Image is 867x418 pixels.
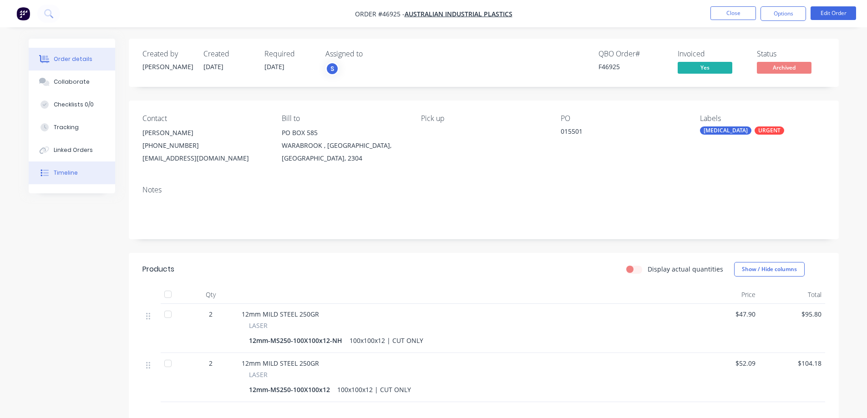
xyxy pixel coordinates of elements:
[282,114,406,123] div: Bill to
[697,309,755,319] span: $47.90
[249,321,268,330] span: LASER
[29,93,115,116] button: Checklists 0/0
[54,169,78,177] div: Timeline
[209,309,213,319] span: 2
[16,7,30,20] img: Factory
[648,264,723,274] label: Display actual quantities
[54,146,93,154] div: Linked Orders
[763,358,821,368] span: $104.18
[561,126,674,139] div: 015501
[264,50,314,58] div: Required
[282,139,406,165] div: WARABROOK , [GEOGRAPHIC_DATA], [GEOGRAPHIC_DATA], 2304
[282,126,406,139] div: PO BOX 585
[334,383,415,396] div: 100x100x12 | CUT ONLY
[29,71,115,93] button: Collaborate
[405,10,512,18] a: AUSTRALIAN INDUSTRIAL PLASTICS
[755,126,784,135] div: URGENT
[282,126,406,165] div: PO BOX 585WARABROOK , [GEOGRAPHIC_DATA], [GEOGRAPHIC_DATA], 2304
[54,101,94,109] div: Checklists 0/0
[54,55,92,63] div: Order details
[325,62,339,76] button: S
[142,152,267,165] div: [EMAIL_ADDRESS][DOMAIN_NAME]
[249,334,346,347] div: 12mm-MS250-100X100x12-NH
[29,116,115,139] button: Tracking
[142,186,825,194] div: Notes
[29,161,115,184] button: Timeline
[242,310,319,318] span: 12mm MILD STEEL 250GR
[249,370,268,379] span: LASER
[142,264,174,275] div: Products
[355,10,405,18] span: Order #46925 -
[203,62,223,71] span: [DATE]
[693,286,759,304] div: Price
[346,334,427,347] div: 100x100x12 | CUT ONLY
[29,48,115,71] button: Order details
[759,286,825,304] div: Total
[598,62,667,71] div: F46925
[421,114,546,123] div: Pick up
[734,262,805,277] button: Show / Hide columns
[710,6,756,20] button: Close
[209,358,213,368] span: 2
[678,50,746,58] div: Invoiced
[249,383,334,396] div: 12mm-MS250-100X100x12
[325,50,416,58] div: Assigned to
[561,114,685,123] div: PO
[757,62,811,73] span: Archived
[142,126,267,165] div: [PERSON_NAME][PHONE_NUMBER][EMAIL_ADDRESS][DOMAIN_NAME]
[29,139,115,161] button: Linked Orders
[763,309,821,319] span: $95.80
[598,50,667,58] div: QBO Order #
[183,286,238,304] div: Qty
[678,62,732,73] span: Yes
[761,6,806,21] button: Options
[700,114,825,123] div: Labels
[142,139,267,152] div: [PHONE_NUMBER]
[54,78,90,86] div: Collaborate
[203,50,254,58] div: Created
[242,359,319,368] span: 12mm MILD STEEL 250GR
[757,50,825,58] div: Status
[264,62,284,71] span: [DATE]
[142,126,267,139] div: [PERSON_NAME]
[811,6,856,20] button: Edit Order
[142,114,267,123] div: Contact
[697,358,755,368] span: $52.09
[142,50,193,58] div: Created by
[142,62,193,71] div: [PERSON_NAME]
[54,123,79,131] div: Tracking
[700,126,751,135] div: [MEDICAL_DATA]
